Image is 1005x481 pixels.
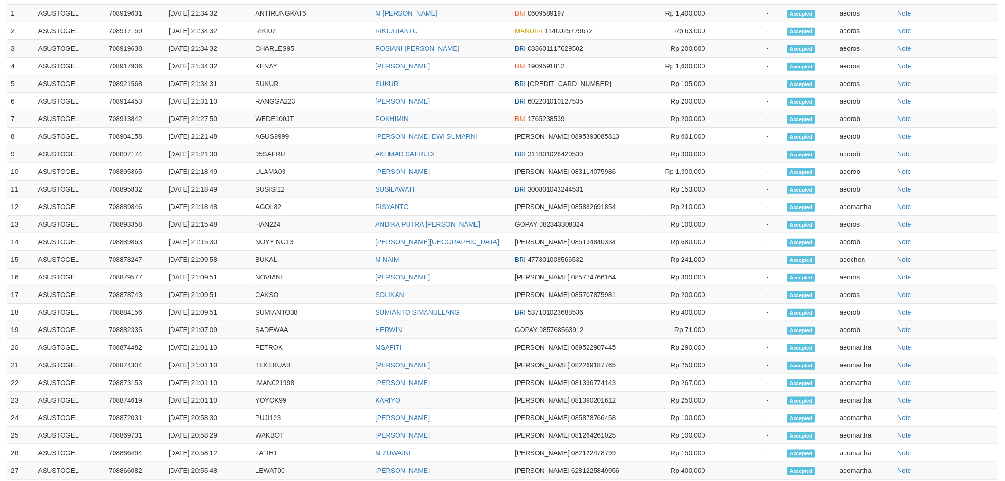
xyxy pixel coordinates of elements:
td: aeomartha [836,356,893,374]
span: Accepted [787,203,815,212]
td: aeorob [836,181,893,198]
td: - [720,58,783,75]
a: Note [897,432,911,439]
td: 8 [7,128,35,145]
td: 708889846 [105,198,165,216]
td: AGUS9999 [252,128,372,145]
td: ASUSTOGEL [35,286,105,304]
a: Note [897,256,911,263]
td: [DATE] 21:34:32 [165,58,252,75]
span: Accepted [787,168,815,176]
td: 17 [7,286,35,304]
a: Note [897,379,911,386]
td: Rp 100,000 [645,216,720,233]
td: ASUSTOGEL [35,40,105,58]
td: [DATE] 21:07:09 [165,321,252,339]
a: Note [897,203,911,211]
td: ASUSTOGEL [35,93,105,110]
td: - [720,22,783,40]
td: aeoros [836,40,893,58]
td: aeorob [836,233,893,251]
td: BUKAL [252,251,372,269]
td: ASUSTOGEL [35,269,105,286]
a: Note [897,221,911,228]
td: 21 [7,356,35,374]
a: MSAFITI [375,344,401,351]
span: Accepted [787,98,815,106]
span: Accepted [787,115,815,124]
td: Rp 105,000 [645,75,720,93]
td: 708882335 [105,321,165,339]
span: [PERSON_NAME] [515,361,569,369]
td: ULAMA03 [252,163,372,181]
td: 20 [7,339,35,356]
td: aeomartha [836,374,893,392]
span: 1140025779672 [545,27,593,35]
td: aeorob [836,145,893,163]
td: 19 [7,321,35,339]
td: 23 [7,392,35,409]
span: 537101023688536 [528,308,583,316]
span: 083114075986 [571,168,616,175]
td: - [720,93,783,110]
td: SUMIANTO38 [252,304,372,321]
td: Rp 200,000 [645,286,720,304]
td: 708884156 [105,304,165,321]
td: ASUSTOGEL [35,233,105,251]
span: BRI [515,45,526,52]
a: Note [897,133,911,140]
td: aeomartha [836,198,893,216]
span: 085134840334 [571,238,616,246]
td: - [720,339,783,356]
td: 708897174 [105,145,165,163]
span: Accepted [787,186,815,194]
span: BRI [515,150,526,158]
td: 3 [7,40,35,58]
td: 708904158 [105,128,165,145]
td: ASUSTOGEL [35,216,105,233]
span: BRI [515,80,526,87]
td: 708889863 [105,233,165,251]
span: [PERSON_NAME] [515,344,569,351]
span: BRI [515,256,526,263]
td: [DATE] 21:01:10 [165,339,252,356]
td: ASUSTOGEL [35,4,105,22]
a: [PERSON_NAME][GEOGRAPHIC_DATA] [375,238,499,246]
span: [PERSON_NAME] [515,203,569,211]
td: 6 [7,93,35,110]
td: - [720,75,783,93]
td: ASUSTOGEL [35,339,105,356]
span: 082343308324 [540,221,584,228]
a: HERWIN [375,326,402,334]
a: Note [897,308,911,316]
td: Rp 1,400,000 [645,4,720,22]
td: [DATE] 21:01:10 [165,392,252,409]
span: 085707875981 [571,291,616,298]
td: ASUSTOGEL [35,163,105,181]
span: BNI [515,10,526,17]
td: 708895865 [105,163,165,181]
span: [PERSON_NAME] [515,133,569,140]
td: WEDE100JT [252,110,372,128]
td: 13 [7,216,35,233]
td: ASUSTOGEL [35,181,105,198]
a: Note [897,45,911,52]
td: ASUSTOGEL [35,392,105,409]
a: Note [897,238,911,246]
span: Accepted [787,28,815,36]
span: [PERSON_NAME] [515,273,569,281]
td: 12 [7,198,35,216]
td: 708874304 [105,356,165,374]
span: 311901028420539 [528,150,583,158]
td: - [720,356,783,374]
td: ASUSTOGEL [35,304,105,321]
td: Rp 1,600,000 [645,58,720,75]
td: aeorob [836,163,893,181]
a: Note [897,168,911,175]
span: GOPAY [515,326,537,334]
span: Accepted [787,151,815,159]
span: BRI [515,308,526,316]
td: 708914453 [105,93,165,110]
td: RIKI07 [252,22,372,40]
span: 0895393085810 [571,133,619,140]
